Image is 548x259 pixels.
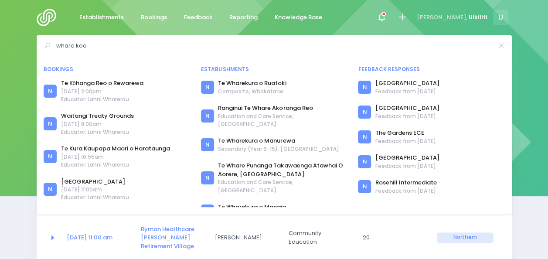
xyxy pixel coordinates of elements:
span: Knowledge Base [275,13,322,22]
span: Uikilifi [469,13,487,22]
span: 20 [363,233,419,242]
td: 20 [357,219,431,256]
span: Feedback from [DATE] [375,137,436,145]
span: Northern [437,232,494,243]
a: [GEOGRAPHIC_DATA] [61,177,129,186]
span: [DATE] 8:00am [61,120,134,128]
td: Northern [431,219,499,256]
a: Rosehill Intermediate [375,178,437,187]
a: Te Kura Kaupapa Maori o Harataunga [61,144,170,153]
span: Educator: Lahni Wharerau [61,95,143,103]
div: N [201,204,214,218]
span: Feedback from [DATE] [375,162,439,170]
a: [GEOGRAPHIC_DATA] [375,79,439,88]
td: Toni Snell [209,219,283,256]
input: Search for anything (like establishments, bookings, or feedback) [56,39,493,52]
div: N [201,138,214,151]
span: Feedback from [DATE] [375,112,439,120]
div: N [201,109,214,123]
span: U [493,10,508,25]
a: Te Whare Punanga Takawaenga Atawhai O Aorere, [GEOGRAPHIC_DATA] [218,161,347,178]
div: N [44,117,57,130]
a: Ryman Healthcare [PERSON_NAME] Retirement Village [141,225,194,250]
span: Education and Care Service, [GEOGRAPHIC_DATA] [218,112,347,128]
a: The Gardens ECE [375,129,436,137]
span: [DATE] 2:00pm [61,88,143,95]
a: Knowledge Base [268,9,330,26]
span: [PERSON_NAME] [214,233,271,242]
img: Logo [37,9,61,26]
a: Te Wharekura o Manurewa [218,136,339,145]
a: Te Wharekura o Manaia [218,203,286,211]
td: <a href="https://app.stjis.org.nz/bookings/523261" class="font-weight-bold">22 Sep at 11:00 am</a> [61,219,135,256]
span: Educator: Lahni Wharerau [61,128,134,136]
div: N [44,183,57,196]
span: Community Education [289,229,345,246]
div: N [358,81,371,94]
td: <a href="https://app.stjis.org.nz/establishments/209035" class="font-weight-bold">Ryman Healthcar... [135,219,209,256]
span: Bookings [141,13,167,22]
div: N [358,180,371,193]
div: N [201,171,214,184]
span: Secondary (Year 9-15), [GEOGRAPHIC_DATA] [218,145,339,153]
a: [GEOGRAPHIC_DATA] [375,153,439,162]
a: Reporting [222,9,265,26]
span: Feedback [184,13,212,22]
span: Educator: Lahni Wharerau [61,194,129,201]
div: Feedback responses [358,65,504,73]
a: Te Wharekura o Ruatoki [218,79,286,88]
a: Bookings [134,9,174,26]
a: [GEOGRAPHIC_DATA] [375,104,439,112]
a: Ranginui Te Whare Akoranga Reo [218,104,347,112]
span: Establishments [79,13,124,22]
a: Waitangi Treaty Grounds [61,112,134,120]
div: N [44,85,57,98]
a: Te Kōhanga Reo o Rewarewa [61,79,143,88]
div: N [358,155,371,168]
span: Composite, Whakatane [218,88,286,95]
span: Feedback from [DATE] [375,187,437,195]
span: Education and Care Service, [GEOGRAPHIC_DATA] [218,178,347,194]
span: [DATE] 10:55am [61,153,170,161]
div: N [358,106,371,119]
div: Establishments [201,65,347,73]
a: [DATE] 11:00 am [67,233,112,242]
span: Educator: Lahni Wharerau [61,161,170,169]
div: N [44,150,57,163]
span: Reporting [229,13,258,22]
span: Feedback from [DATE] [375,88,439,95]
a: Establishments [72,9,131,26]
a: Feedback [177,9,220,26]
span: [PERSON_NAME], [417,13,467,22]
div: N [358,130,371,143]
div: N [201,81,214,94]
span: [DATE] 11:00am [61,186,129,194]
div: Bookings [44,65,190,73]
td: Community Education [283,219,357,256]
